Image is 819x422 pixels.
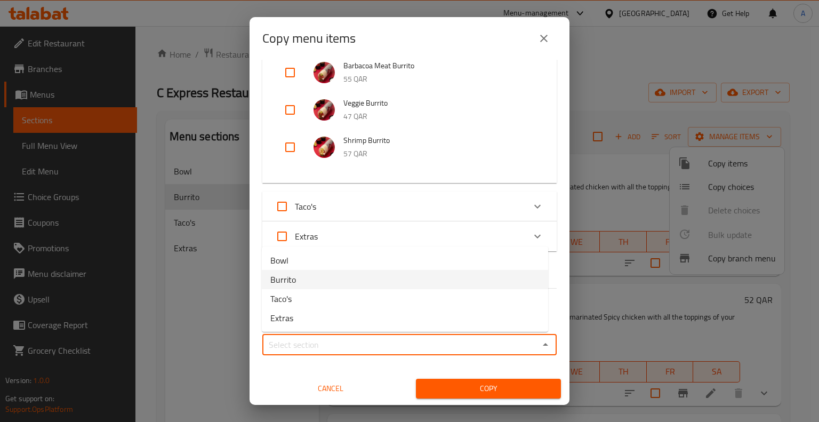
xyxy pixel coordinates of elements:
[343,97,535,110] span: Veggie Burrito
[295,198,316,214] span: Taco's
[262,382,399,395] span: Cancel
[314,99,335,121] img: Veggie Burrito
[270,273,296,286] span: Burrito
[424,382,552,395] span: Copy
[270,254,288,267] span: Bowl
[314,137,335,158] img: Shrimp Burrito
[266,337,536,352] input: Select section
[343,73,535,86] p: 55 QAR
[531,26,557,51] button: close
[538,337,553,352] button: Close
[269,224,318,249] label: Acknowledge
[258,379,403,399] button: Cancel
[343,59,535,73] span: Barbacoa Meat Burrito
[269,194,316,219] label: Acknowledge
[270,312,293,324] span: Extras
[343,147,535,161] p: 57 QAR
[343,134,535,147] span: Shrimp Burrito
[295,228,318,244] span: Extras
[416,379,561,399] button: Copy
[262,192,557,221] div: Expand
[314,62,335,83] img: Barbacoa Meat Burrito
[262,30,356,47] h2: Copy menu items
[343,110,535,123] p: 47 QAR
[270,292,292,305] span: Taco's
[262,221,557,251] div: Expand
